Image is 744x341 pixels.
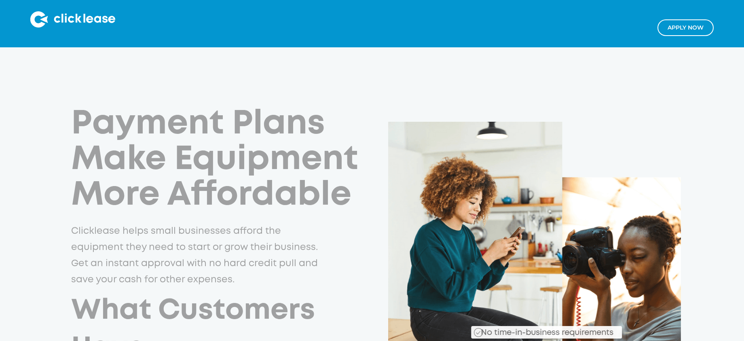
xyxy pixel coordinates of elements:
h1: Payment Plans Make Equipment More Affordable [71,106,373,213]
p: Clicklease helps small businesses afford the equipment they need to start or grow their business.... [71,223,320,288]
div: No time-in-business requirements [434,318,622,338]
a: Apply NOw [657,19,714,36]
img: Checkmark_callout [474,328,483,337]
img: Clicklease logo [30,11,115,28]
